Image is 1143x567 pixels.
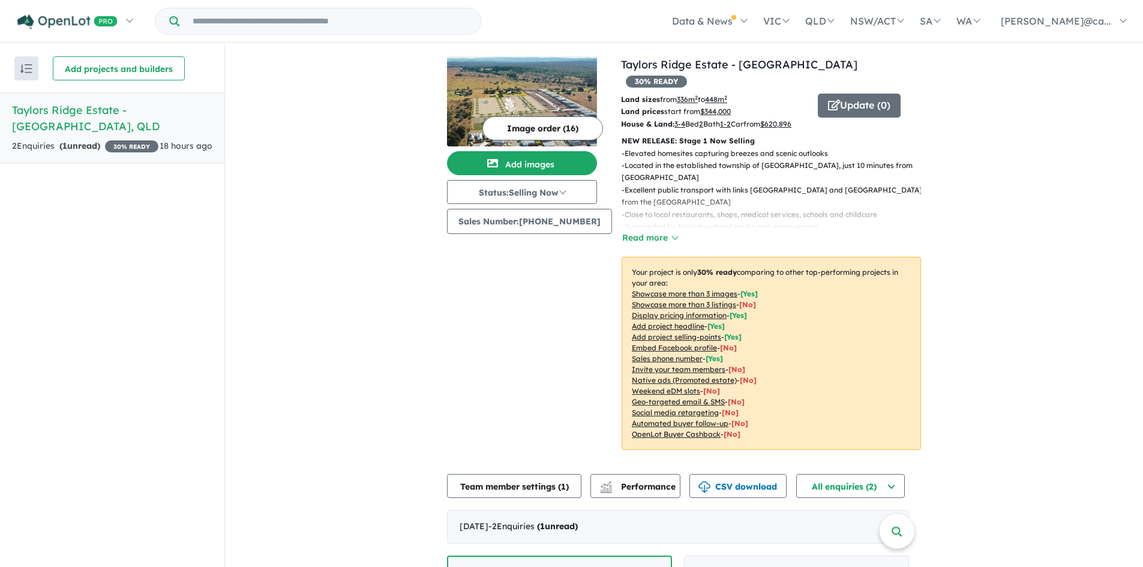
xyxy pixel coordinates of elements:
[590,474,680,498] button: Performance
[632,365,725,374] u: Invite your team members
[621,95,660,104] b: Land sizes
[622,257,921,450] p: Your project is only comparing to other top-performing projects in your area: - - - - - - - - - -...
[724,430,740,439] span: [No]
[622,184,931,209] p: - Excellent public transport with links [GEOGRAPHIC_DATA] and [GEOGRAPHIC_DATA] from the [GEOGRAP...
[622,231,678,245] button: Read more
[632,343,717,352] u: Embed Facebook profile
[720,119,731,128] u: 1-2
[622,221,931,233] p: - Surrounded by Neighbourhood parks and green spaces
[632,408,719,417] u: Social media retargeting
[722,408,739,417] span: [No]
[632,419,728,428] u: Automated buyer follow-up
[160,140,212,151] span: 18 hours ago
[739,300,756,309] span: [ No ]
[17,14,118,29] img: Openlot PRO Logo White
[720,343,737,352] span: [ No ]
[447,510,909,544] div: [DATE]
[488,521,578,532] span: - 2 Enquir ies
[621,94,809,106] p: from
[621,107,664,116] b: Land prices
[1001,15,1111,27] span: [PERSON_NAME]@ca...
[602,481,676,492] span: Performance
[695,94,698,101] sup: 2
[12,102,212,134] h5: Taylors Ridge Estate - [GEOGRAPHIC_DATA] , QLD
[447,180,597,204] button: Status:Selling Now
[540,521,545,532] span: 1
[632,376,737,385] u: Native ads (Promoted estate)
[632,332,721,341] u: Add project selling-points
[698,95,727,104] span: to
[724,94,727,101] sup: 2
[20,64,32,73] img: sort.svg
[12,139,158,154] div: 2 Enquir ies
[632,300,736,309] u: Showcase more than 3 listings
[447,56,597,146] img: Taylors Ridge Estate - Walloon
[818,94,901,118] button: Update (0)
[622,209,931,221] p: - Close to local restaurants, shops, medical services, schools and childcare
[105,140,158,152] span: 30 % READY
[62,140,67,151] span: 1
[447,151,597,175] button: Add images
[740,289,758,298] span: [ Yes ]
[632,322,704,331] u: Add project headline
[632,289,737,298] u: Showcase more than 3 images
[632,386,700,395] u: Weekend eDM slots
[632,311,727,320] u: Display pricing information
[622,160,931,184] p: - Located in the established township of [GEOGRAPHIC_DATA], just 10 minutes from [GEOGRAPHIC_DATA]
[677,95,698,104] u: 336 m
[537,521,578,532] strong: ( unread)
[728,397,745,406] span: [No]
[728,365,745,374] span: [ No ]
[674,119,685,128] u: 3-4
[601,481,611,488] img: line-chart.svg
[621,106,809,118] p: start from
[796,474,905,498] button: All enquiries (2)
[621,118,809,130] p: Bed Bath Car from
[703,386,720,395] span: [No]
[689,474,787,498] button: CSV download
[447,209,612,234] button: Sales Number:[PHONE_NUMBER]
[182,8,478,34] input: Try estate name, suburb, builder or developer
[706,354,723,363] span: [ Yes ]
[700,107,731,116] u: $ 344,000
[622,135,921,147] p: NEW RELEASE: Stage 1 Now Selling
[632,430,721,439] u: OpenLot Buyer Cashback
[707,322,725,331] span: [ Yes ]
[622,148,931,160] p: - Elevated homesites capturing breezes and scenic outlooks
[724,332,742,341] span: [ Yes ]
[600,485,612,493] img: bar-chart.svg
[730,311,747,320] span: [ Yes ]
[740,376,757,385] span: [No]
[698,481,710,493] img: download icon
[447,474,581,498] button: Team member settings (1)
[697,268,737,277] b: 30 % ready
[705,95,727,104] u: 448 m
[482,116,603,140] button: Image order (16)
[621,119,674,128] b: House & Land:
[632,397,725,406] u: Geo-targeted email & SMS
[59,140,100,151] strong: ( unread)
[632,354,703,363] u: Sales phone number
[621,58,857,71] a: Taylors Ridge Estate - [GEOGRAPHIC_DATA]
[760,119,791,128] u: $ 620,896
[53,56,185,80] button: Add projects and builders
[699,119,703,128] u: 2
[626,76,687,88] span: 30 % READY
[561,481,566,492] span: 1
[731,419,748,428] span: [No]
